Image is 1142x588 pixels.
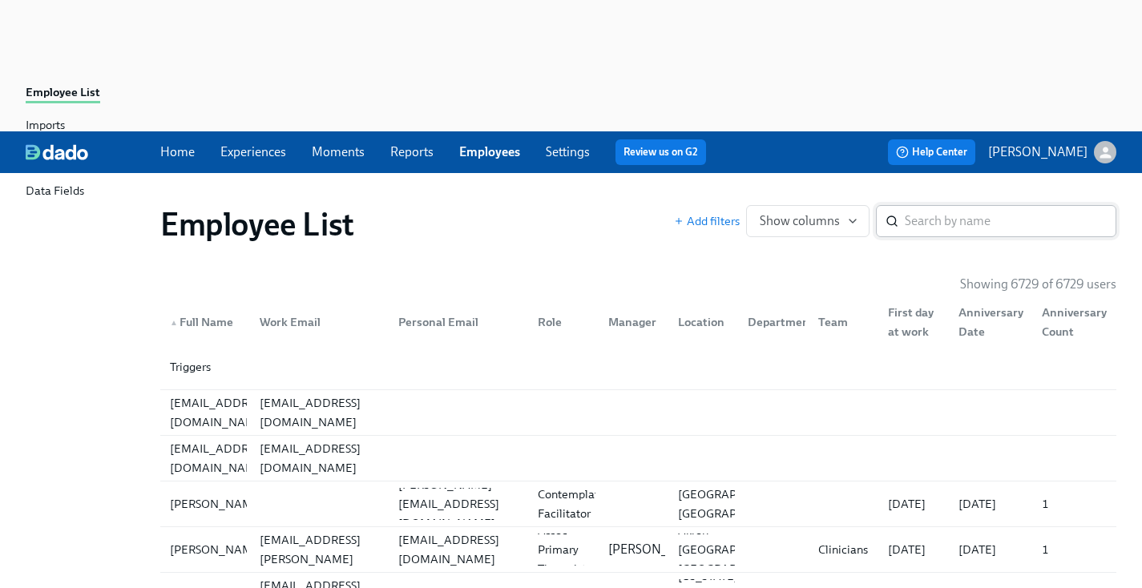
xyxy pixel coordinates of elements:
[608,541,708,558] p: [PERSON_NAME]
[163,312,247,332] div: Full Name
[988,141,1116,163] button: [PERSON_NAME]
[672,521,802,578] div: Akron [GEOGRAPHIC_DATA] [GEOGRAPHIC_DATA]
[1035,494,1113,513] div: 1
[160,344,1116,389] div: Triggers
[952,303,1030,341] div: Anniversary Date
[392,530,525,569] div: [EMAIL_ADDRESS][DOMAIN_NAME]
[615,139,706,165] button: Review us on G2
[160,144,195,159] a: Home
[946,306,1030,338] div: Anniversary Date
[160,344,1116,390] a: Triggers
[26,144,160,160] a: dado
[253,312,386,332] div: Work Email
[312,144,365,159] a: Moments
[390,144,434,159] a: Reports
[875,306,945,338] div: First day at work
[531,312,595,332] div: Role
[26,182,84,202] div: Data Fields
[805,306,875,338] div: Team
[546,144,590,159] a: Settings
[746,205,870,237] button: Show columns
[163,494,270,513] div: [PERSON_NAME]
[26,116,147,136] a: Imports
[385,306,525,338] div: Personal Email
[882,494,945,513] div: [DATE]
[160,390,1116,435] div: [EMAIL_ADDRESS][DOMAIN_NAME][EMAIL_ADDRESS][DOMAIN_NAME]
[812,312,875,332] div: Team
[1029,306,1113,338] div: Anniversary Count
[160,436,1116,481] div: [EMAIL_ADDRESS][DOMAIN_NAME][EMAIL_ADDRESS][DOMAIN_NAME]
[741,312,821,332] div: Department
[1035,303,1113,341] div: Anniversary Count
[253,511,386,588] div: [PERSON_NAME][EMAIL_ADDRESS][PERSON_NAME][DOMAIN_NAME]
[760,213,856,229] span: Show columns
[952,494,1030,513] div: [DATE]
[160,481,1116,527] a: [PERSON_NAME][PERSON_NAME][EMAIL_ADDRESS][DOMAIN_NAME]Contemplative Facilitator[GEOGRAPHIC_DATA],...
[905,205,1116,237] input: Search by name
[674,213,740,229] button: Add filters
[170,319,178,327] span: ▲
[882,303,945,341] div: First day at work
[952,540,1030,559] div: [DATE]
[882,540,945,559] div: [DATE]
[623,144,698,160] a: Review us on G2
[672,485,805,523] div: [GEOGRAPHIC_DATA], [GEOGRAPHIC_DATA]
[163,540,270,559] div: [PERSON_NAME]
[531,485,620,523] div: Contemplative Facilitator
[988,143,1088,161] p: [PERSON_NAME]
[253,439,386,477] div: [EMAIL_ADDRESS][DOMAIN_NAME]
[896,144,967,160] span: Help Center
[525,306,595,338] div: Role
[163,439,277,477] div: [EMAIL_ADDRESS][DOMAIN_NAME]
[459,144,520,159] a: Employees
[160,390,1116,436] a: [EMAIL_ADDRESS][DOMAIN_NAME][EMAIL_ADDRESS][DOMAIN_NAME]
[247,306,386,338] div: Work Email
[253,393,386,432] div: [EMAIL_ADDRESS][DOMAIN_NAME]
[26,182,147,202] a: Data Fields
[160,481,1116,526] div: [PERSON_NAME][PERSON_NAME][EMAIL_ADDRESS][DOMAIN_NAME]Contemplative Facilitator[GEOGRAPHIC_DATA],...
[26,83,147,103] a: Employee List
[160,527,1116,572] div: [PERSON_NAME][PERSON_NAME][EMAIL_ADDRESS][PERSON_NAME][DOMAIN_NAME][EMAIL_ADDRESS][DOMAIN_NAME]As...
[26,144,88,160] img: dado
[26,116,65,136] div: Imports
[163,357,247,377] div: Triggers
[220,144,286,159] a: Experiences
[163,393,277,432] div: [EMAIL_ADDRESS][DOMAIN_NAME]
[960,276,1116,293] p: Showing 6729 of 6729 users
[672,312,735,332] div: Location
[392,475,525,533] div: [PERSON_NAME][EMAIL_ADDRESS][DOMAIN_NAME]
[392,312,525,332] div: Personal Email
[812,540,875,559] div: Clinicians
[160,436,1116,481] a: [EMAIL_ADDRESS][DOMAIN_NAME][EMAIL_ADDRESS][DOMAIN_NAME]
[665,306,735,338] div: Location
[160,205,354,244] h1: Employee List
[888,139,975,165] button: Help Center
[1035,540,1113,559] div: 1
[160,527,1116,573] a: [PERSON_NAME][PERSON_NAME][EMAIL_ADDRESS][PERSON_NAME][DOMAIN_NAME][EMAIL_ADDRESS][DOMAIN_NAME]As...
[163,306,247,338] div: ▲Full Name
[595,306,665,338] div: Manager
[735,306,805,338] div: Department
[531,521,595,578] div: Assoc Primary Therapist
[602,312,665,332] div: Manager
[26,83,100,103] div: Employee List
